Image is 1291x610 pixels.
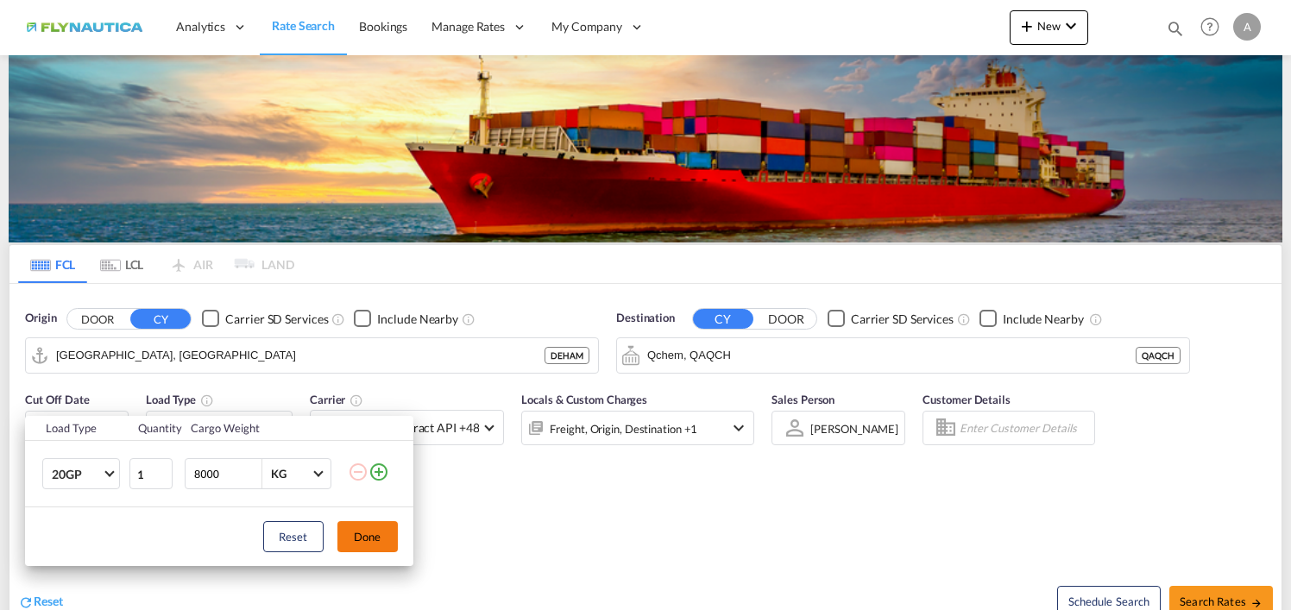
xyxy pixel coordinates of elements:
[337,521,398,552] button: Done
[271,467,287,481] div: KG
[52,466,102,483] span: 20GP
[129,458,173,489] input: Qty
[368,462,389,482] md-icon: icon-plus-circle-outline
[42,458,120,489] md-select: Choose: 20GP
[263,521,324,552] button: Reset
[348,462,368,482] md-icon: icon-minus-circle-outline
[128,416,181,441] th: Quantity
[25,416,128,441] th: Load Type
[191,420,337,436] div: Cargo Weight
[192,459,261,488] input: Enter Weight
